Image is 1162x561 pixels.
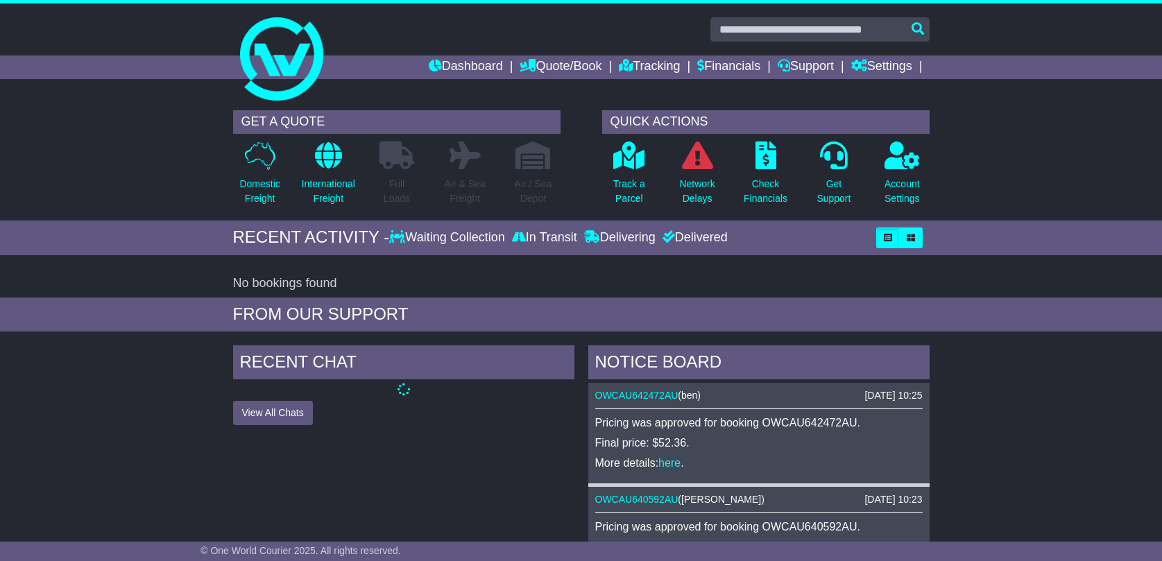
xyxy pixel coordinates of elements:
[595,494,678,505] a: OWCAU640592AU
[233,227,390,248] div: RECENT ACTIVITY -
[864,494,922,506] div: [DATE] 10:23
[429,55,503,79] a: Dashboard
[778,55,834,79] a: Support
[595,436,923,449] p: Final price: $52.36.
[588,345,930,383] div: NOTICE BOARD
[595,416,923,429] p: Pricing was approved for booking OWCAU642472AU.
[613,141,646,214] a: Track aParcel
[445,177,486,206] p: Air & Sea Freight
[884,141,921,214] a: AccountSettings
[239,177,280,206] p: Domestic Freight
[520,55,601,79] a: Quote/Book
[851,55,912,79] a: Settings
[233,401,313,425] button: View All Chats
[389,230,508,245] div: Waiting Collection
[595,390,678,401] a: OWCAU642472AU
[233,304,930,325] div: FROM OUR SUPPORT
[595,494,923,506] div: ( )
[817,177,851,206] p: Get Support
[744,177,787,206] p: Check Financials
[864,390,922,402] div: [DATE] 10:25
[595,540,923,553] p: Final price: $42.68.
[239,141,280,214] a: DomesticFreight
[678,141,715,214] a: NetworkDelays
[233,276,930,291] div: No bookings found
[679,177,715,206] p: Network Delays
[509,230,581,245] div: In Transit
[613,177,645,206] p: Track a Parcel
[379,177,414,206] p: Full Loads
[658,457,681,469] a: here
[697,55,760,79] a: Financials
[619,55,680,79] a: Tracking
[885,177,920,206] p: Account Settings
[595,456,923,469] p: More details: .
[659,230,728,245] div: Delivered
[581,230,659,245] div: Delivering
[681,390,697,401] span: ben
[515,177,552,206] p: Air / Sea Depot
[602,110,930,134] div: QUICK ACTIONS
[200,545,401,556] span: © One World Courier 2025. All rights reserved.
[301,141,356,214] a: InternationalFreight
[233,110,561,134] div: GET A QUOTE
[233,345,574,383] div: RECENT CHAT
[816,141,851,214] a: GetSupport
[595,390,923,402] div: ( )
[743,141,788,214] a: CheckFinancials
[302,177,355,206] p: International Freight
[681,494,761,505] span: [PERSON_NAME]
[595,520,923,533] p: Pricing was approved for booking OWCAU640592AU.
